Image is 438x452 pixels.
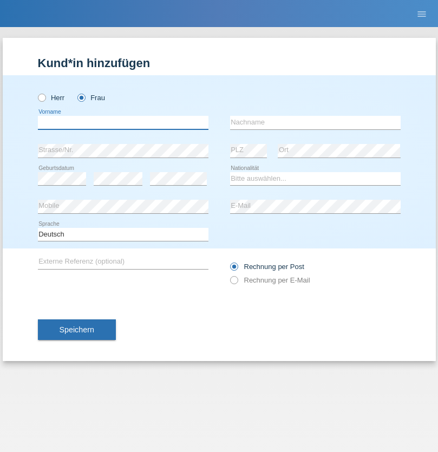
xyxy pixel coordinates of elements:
button: Speichern [38,319,116,340]
label: Herr [38,94,65,102]
label: Frau [77,94,105,102]
a: menu [411,10,433,17]
i: menu [416,9,427,19]
input: Rechnung per Post [230,263,237,276]
label: Rechnung per Post [230,263,304,271]
span: Speichern [60,325,94,334]
input: Rechnung per E-Mail [230,276,237,290]
input: Frau [77,94,84,101]
label: Rechnung per E-Mail [230,276,310,284]
input: Herr [38,94,45,101]
h1: Kund*in hinzufügen [38,56,401,70]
